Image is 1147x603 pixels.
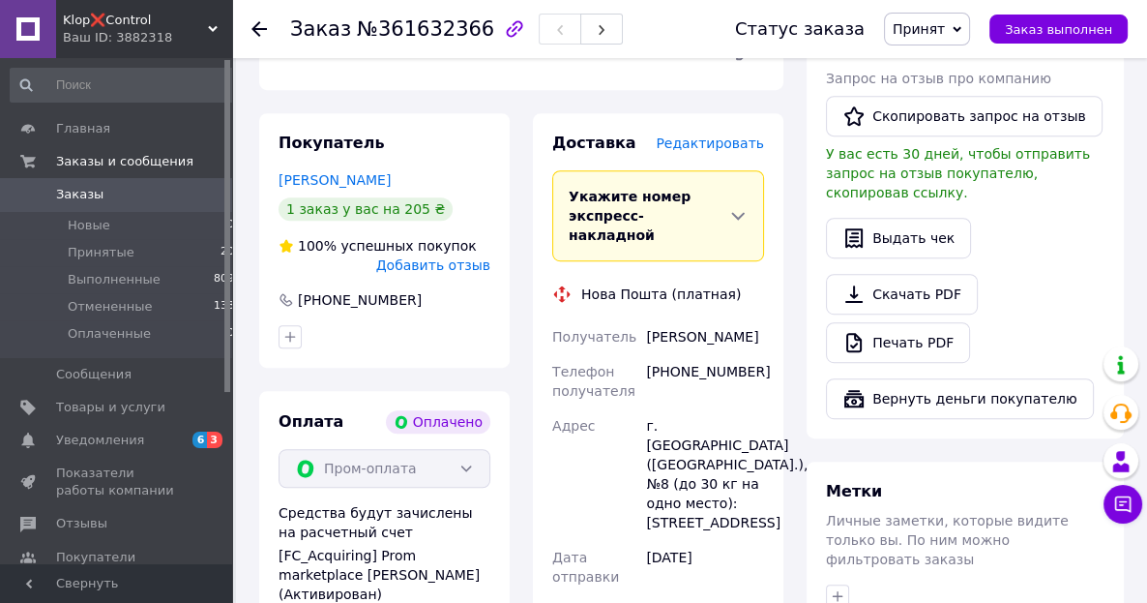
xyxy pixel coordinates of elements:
button: Чат с покупателем [1103,485,1142,524]
span: Оплата [279,412,343,431]
span: 6 [192,432,208,448]
span: Заказ выполнен [1005,22,1112,37]
span: Отмененные [68,298,152,316]
div: [DATE] [642,540,768,594]
div: [PERSON_NAME] [642,319,768,354]
span: Оплаченные [68,325,151,343]
span: Покупатель [279,134,384,152]
span: Принят [893,21,945,37]
div: [PHONE_NUMBER] [296,290,424,310]
span: Сообщения [56,366,132,383]
div: Нова Пошта (платная) [576,285,746,304]
span: Выполненные [68,271,161,288]
span: Показатели работы компании [56,465,179,499]
span: Покупатели [56,549,135,566]
span: Заказ [290,17,351,41]
a: Печать PDF [826,322,970,363]
span: У вас есть 30 дней, чтобы отправить запрос на отзыв покупателю, скопировав ссылку. [826,146,1090,200]
a: Скачать PDF [826,274,978,315]
span: Добавить отзыв [376,257,490,273]
span: Укажите номер экспресс-накладной [569,189,691,243]
span: Новые [68,217,110,234]
div: Оплачено [386,410,490,434]
span: 100% [298,238,337,254]
span: Отзывы [56,515,107,532]
a: [PERSON_NAME] [279,172,391,188]
span: 0 [227,325,234,343]
input: Поиск [10,68,236,103]
button: Заказ выполнен [989,15,1128,44]
span: Личные заметки, которые видите только вы. По ним можно фильтровать заказы [826,513,1069,567]
div: Вернуться назад [251,19,267,39]
button: Скопировать запрос на отзыв [826,96,1103,136]
span: 138 [214,298,234,316]
span: Заказы и сообщения [56,153,193,170]
div: [PHONE_NUMBER] [642,354,768,408]
span: №361632366 [357,17,494,41]
div: успешных покупок [279,236,477,256]
span: Адрес [552,418,595,434]
span: Заказы [56,186,103,203]
span: Телефон получателя [552,364,635,399]
span: Получатель [552,329,636,345]
span: Уведомления [56,432,144,449]
span: Дата отправки [552,550,619,585]
span: 3 [207,432,222,448]
span: Главная [56,120,110,137]
div: Ваш ID: 3882318 [63,29,232,46]
button: Вернуть деньги покупателю [826,378,1094,419]
span: 20 [221,244,234,261]
span: 0 [227,217,234,234]
button: Выдать чек [826,218,971,258]
span: Метки [826,482,882,500]
div: 1 заказ у вас на 205 ₴ [279,197,453,221]
span: Редактировать [656,136,764,151]
span: Принятые [68,244,134,261]
div: г. [GEOGRAPHIC_DATA] ([GEOGRAPHIC_DATA].), №8 (до 30 кг на одно место): [STREET_ADDRESS] [642,408,768,540]
div: Статус заказа [735,19,865,39]
span: Доставка [552,134,636,152]
span: 809 [214,271,234,288]
span: Klop❌Control [63,12,208,29]
span: Товары и услуги [56,399,165,416]
span: Запрос на отзыв про компанию [826,71,1051,86]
